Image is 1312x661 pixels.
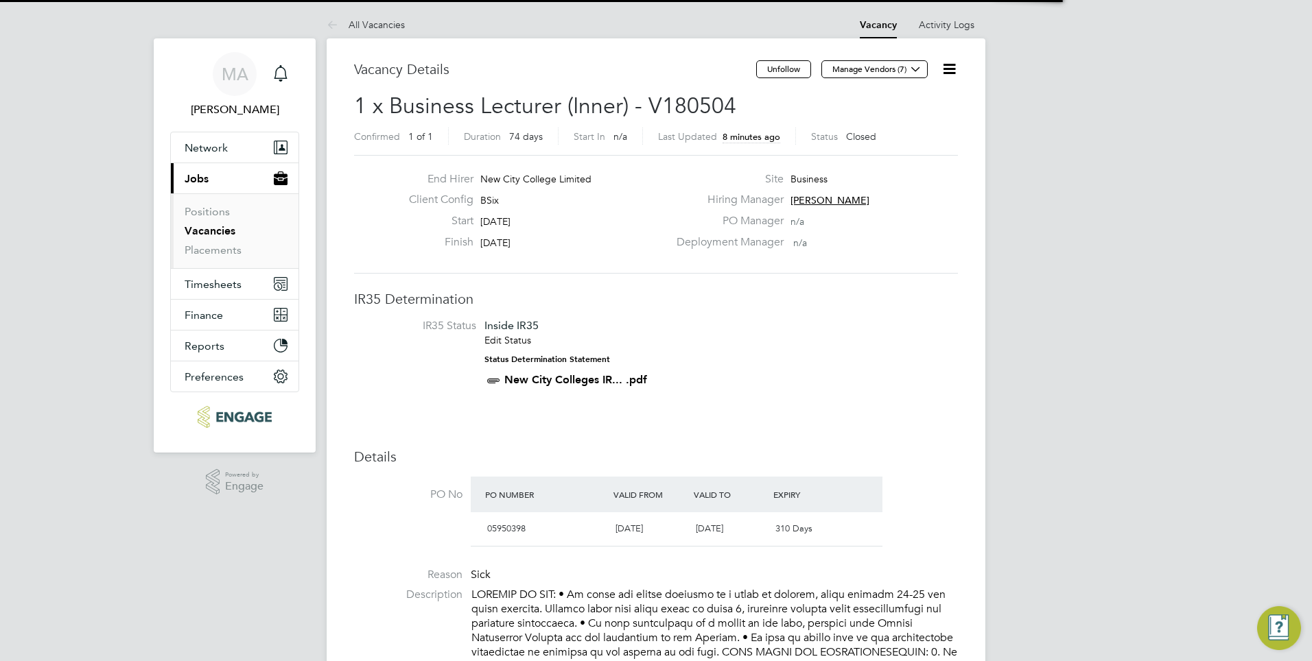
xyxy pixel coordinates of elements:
a: Positions [185,205,230,218]
span: Sick [471,568,491,581]
a: All Vacancies [327,19,405,31]
span: Closed [846,130,876,143]
button: Finance [171,300,298,330]
button: Jobs [171,163,298,193]
label: Start [398,214,473,228]
span: Inside IR35 [484,319,539,332]
div: Expiry [770,482,850,507]
span: Network [185,141,228,154]
label: Status [811,130,838,143]
span: Engage [225,481,263,492]
span: 1 of 1 [408,130,433,143]
button: Unfollow [756,60,811,78]
h3: Vacancy Details [354,60,756,78]
span: BSix [480,194,499,206]
strong: Status Determination Statement [484,354,610,364]
button: Engage Resource Center [1257,606,1301,650]
span: Timesheets [185,278,242,291]
label: End Hirer [398,172,473,187]
span: n/a [793,237,807,249]
a: MA[PERSON_NAME] [170,52,299,118]
button: Timesheets [171,269,298,299]
div: Valid From [610,482,690,507]
span: Preferences [185,370,244,383]
img: ncclondon-logo-retina.png [198,406,271,428]
label: Duration [464,130,501,143]
label: Hiring Manager [668,193,784,207]
span: Mahnaz Asgari Joorshari [170,101,299,118]
h3: IR35 Determination [354,290,958,308]
nav: Main navigation [154,38,316,453]
label: Client Config [398,193,473,207]
a: New City Colleges IR... .pdf [504,373,647,386]
button: Reports [171,330,298,361]
label: PO Manager [668,214,784,228]
div: Jobs [171,193,298,268]
div: PO Number [482,482,610,507]
label: Deployment Manager [668,235,784,250]
span: Reports [185,339,224,352]
span: 74 days [509,130,543,143]
span: 1 x Business Lecturer (Inner) - V180504 [354,93,736,119]
span: 8 minutes ago [723,131,780,143]
span: [PERSON_NAME] [790,194,869,206]
a: Vacancies [185,224,235,237]
label: IR35 Status [368,319,476,333]
a: Powered byEngage [206,469,264,495]
button: Network [171,132,298,163]
a: Activity Logs [919,19,974,31]
button: Preferences [171,361,298,392]
span: Powered by [225,469,263,481]
span: MA [222,65,248,83]
label: PO No [354,488,462,502]
h3: Details [354,448,958,466]
span: 310 Days [775,522,812,534]
span: Jobs [185,172,209,185]
span: n/a [790,215,804,228]
a: Placements [185,243,242,256]
span: Finance [185,309,223,322]
label: Finish [398,235,473,250]
span: 05950398 [487,522,526,534]
label: Reason [354,568,462,582]
span: [DATE] [480,215,511,228]
a: Vacancy [860,19,897,31]
span: Business [790,173,828,185]
label: Last Updated [658,130,717,143]
button: Manage Vendors (7) [821,60,928,78]
span: [DATE] [616,522,643,534]
span: [DATE] [480,237,511,249]
label: Start In [574,130,605,143]
label: Confirmed [354,130,400,143]
span: n/a [613,130,627,143]
span: New City College Limited [480,173,591,185]
div: Valid To [690,482,771,507]
label: Description [354,588,462,602]
a: Edit Status [484,334,531,346]
span: [DATE] [696,522,723,534]
label: Site [668,172,784,187]
a: Go to home page [170,406,299,428]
